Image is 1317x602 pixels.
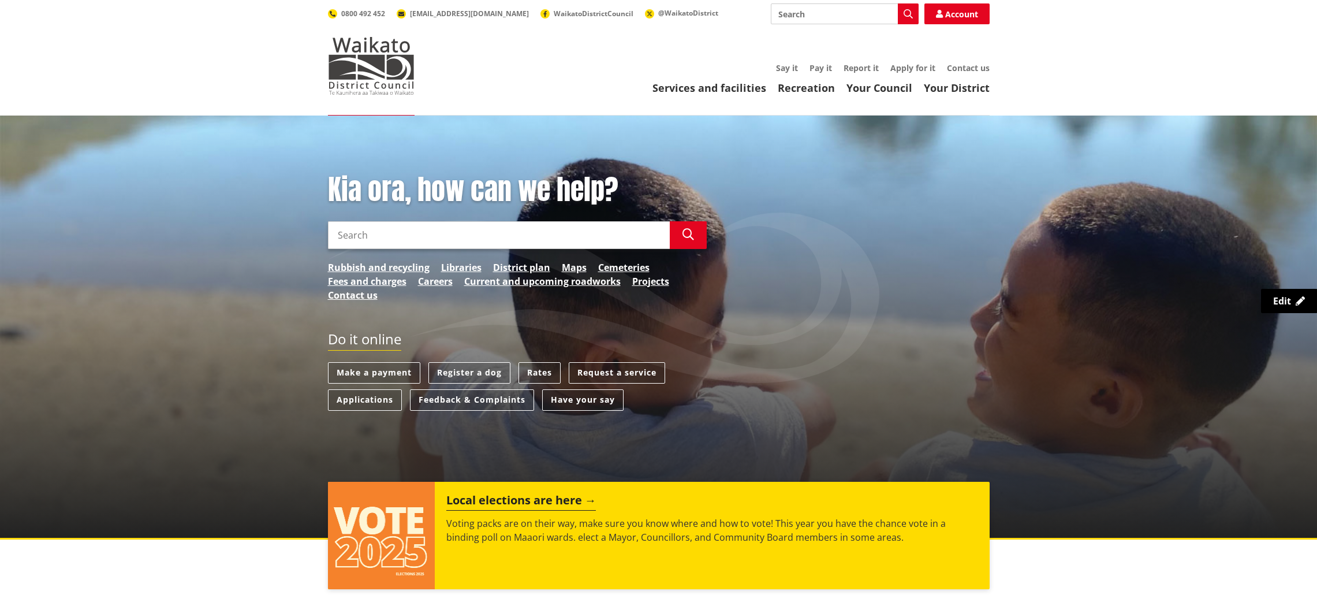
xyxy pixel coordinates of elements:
a: Recreation [778,81,835,95]
p: Voting packs are on their way, make sure you know where and how to vote! This year you have the c... [446,516,978,544]
input: Search input [771,3,919,24]
a: Account [924,3,990,24]
a: Cemeteries [598,261,650,274]
a: [EMAIL_ADDRESS][DOMAIN_NAME] [397,9,529,18]
a: Maps [562,261,587,274]
a: Have your say [542,389,624,411]
a: Register a dog [428,362,510,384]
a: Current and upcoming roadworks [464,274,621,288]
span: [EMAIL_ADDRESS][DOMAIN_NAME] [410,9,529,18]
input: Search input [328,221,670,249]
a: Make a payment [328,362,420,384]
a: Apply for it [890,62,935,73]
a: Libraries [441,261,482,274]
a: Projects [632,274,669,288]
a: Feedback & Complaints [410,389,534,411]
a: Pay it [809,62,832,73]
a: Fees and charges [328,274,406,288]
a: Your District [924,81,990,95]
a: Request a service [569,362,665,384]
a: Careers [418,274,453,288]
a: Contact us [328,288,378,302]
a: Contact us [947,62,990,73]
span: WaikatoDistrictCouncil [554,9,633,18]
a: Rubbish and recycling [328,261,430,274]
a: Services and facilities [652,81,766,95]
a: Local elections are here Voting packs are on their way, make sure you know where and how to vote!... [328,482,990,589]
img: Waikato District Council - Te Kaunihera aa Takiwaa o Waikato [328,37,415,95]
a: Say it [776,62,798,73]
a: 0800 492 452 [328,9,385,18]
span: Edit [1273,295,1291,307]
span: @WaikatoDistrict [658,8,718,18]
a: Report it [844,62,879,73]
a: @WaikatoDistrict [645,8,718,18]
img: Vote 2025 [328,482,435,589]
span: 0800 492 452 [341,9,385,18]
a: Rates [518,362,561,384]
a: District plan [493,261,550,274]
h2: Local elections are here [446,493,596,511]
a: WaikatoDistrictCouncil [540,9,633,18]
a: Your Council [846,81,912,95]
h2: Do it online [328,331,401,351]
a: Applications [328,389,402,411]
a: Edit [1261,289,1317,313]
h1: Kia ora, how can we help? [328,173,707,207]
